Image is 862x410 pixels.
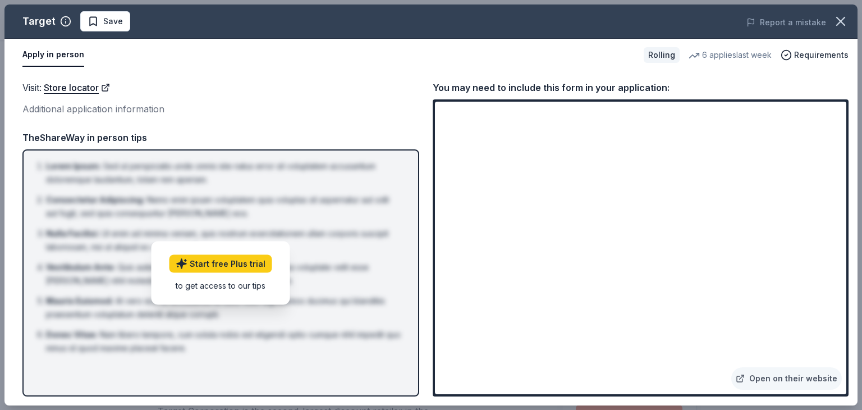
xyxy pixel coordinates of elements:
span: Lorem Ipsum : [46,161,101,171]
li: Quis autem vel eum iure reprehenderit qui in ea voluptate velit esse [PERSON_NAME] nihil molestia... [46,261,402,288]
div: 6 applies last week [689,48,772,62]
span: Consectetur Adipiscing : [46,195,145,204]
span: Donec Vitae : [46,330,98,339]
span: Nulla Facilisi : [46,229,99,238]
a: Store locator [44,80,110,95]
button: Requirements [781,48,849,62]
li: Nam libero tempore, cum soluta nobis est eligendi optio cumque nihil impedit quo minus id quod ma... [46,328,402,355]
div: TheShareWay in person tips [22,130,419,145]
div: to get access to our tips [169,280,272,291]
div: Visit : [22,80,419,95]
div: Additional application information [22,102,419,116]
button: Report a mistake [746,16,826,29]
span: Mauris Euismod : [46,296,113,306]
button: Apply in person [22,43,84,67]
a: Open on their website [731,367,842,390]
a: Start free Plus trial [169,255,272,273]
li: Sed ut perspiciatis unde omnis iste natus error sit voluptatem accusantium doloremque laudantium,... [46,160,402,186]
button: Save [80,11,130,31]
div: You may need to include this form in your application: [433,80,849,95]
div: Target [22,12,56,30]
li: At vero eos et accusamus et iusto odio dignissimos ducimus qui blanditiis praesentium voluptatum ... [46,294,402,321]
div: Rolling [644,47,680,63]
li: Nemo enim ipsam voluptatem quia voluptas sit aspernatur aut odit aut fugit, sed quia consequuntur... [46,193,402,220]
span: Save [103,15,123,28]
li: Ut enim ad minima veniam, quis nostrum exercitationem ullam corporis suscipit laboriosam, nisi ut... [46,227,402,254]
span: Requirements [794,48,849,62]
span: Vestibulum Ante : [46,262,116,272]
